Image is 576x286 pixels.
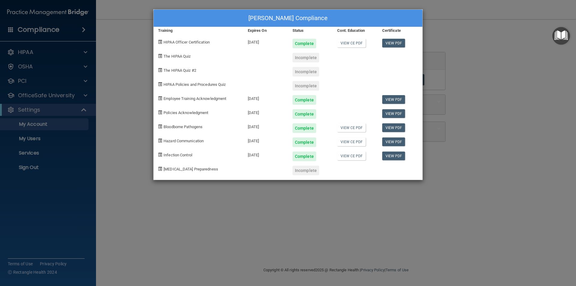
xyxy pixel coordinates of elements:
div: Training [154,27,243,34]
div: Cont. Education [333,27,377,34]
div: [DATE] [243,147,288,161]
a: View CE PDF [337,137,366,146]
a: View CE PDF [337,39,366,47]
iframe: Drift Widget Chat Controller [472,243,569,267]
div: Complete [292,137,316,147]
a: View PDF [382,95,405,104]
a: View PDF [382,123,405,132]
span: Policies Acknowledgment [163,110,208,115]
div: [PERSON_NAME] Compliance [154,10,422,27]
div: [DATE] [243,34,288,48]
a: View PDF [382,152,405,160]
div: Certificate [378,27,422,34]
a: View CE PDF [337,123,366,132]
a: View PDF [382,137,405,146]
div: Complete [292,152,316,161]
a: View PDF [382,109,405,118]
div: [DATE] [243,91,288,105]
span: The HIPAA Quiz [163,54,190,59]
div: [DATE] [243,119,288,133]
span: HIPAA Policies and Procedures Quiz [163,82,226,87]
span: Hazard Communication [163,139,204,143]
div: Complete [292,39,316,48]
div: [DATE] [243,105,288,119]
span: Infection Control [163,153,192,157]
div: Status [288,27,333,34]
div: Complete [292,95,316,105]
a: View PDF [382,39,405,47]
span: The HIPAA Quiz #2 [163,68,196,73]
div: Incomplete [292,81,319,91]
div: Complete [292,109,316,119]
div: Expires On [243,27,288,34]
div: Complete [292,123,316,133]
div: [DATE] [243,133,288,147]
span: Employee Training Acknowledgment [163,96,226,101]
span: HIPAA Officer Certification [163,40,210,44]
div: Incomplete [292,166,319,175]
button: Open Resource Center [552,27,570,45]
div: Incomplete [292,67,319,77]
span: Bloodborne Pathogens [163,125,202,129]
span: [MEDICAL_DATA] Preparedness [163,167,218,171]
div: Incomplete [292,53,319,62]
a: View CE PDF [337,152,366,160]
